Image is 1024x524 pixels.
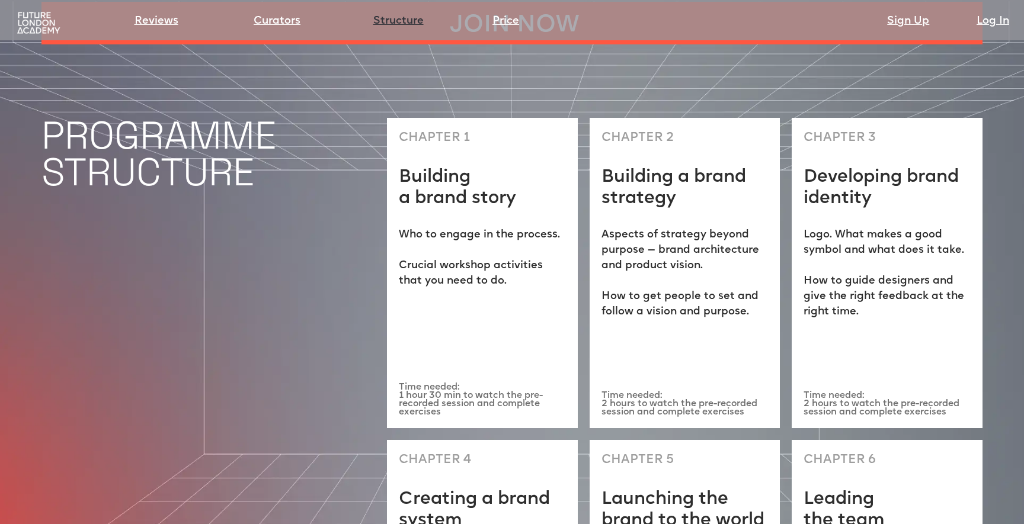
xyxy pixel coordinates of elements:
h1: PROGRAMME STRUCTURE [41,117,375,191]
a: Reviews [135,13,178,30]
p: Time needed: 1 hour 30 min to watch the pre-recorded session and complete exercises [399,383,566,417]
h2: Developing brand identity [804,167,971,210]
p: CHAPTER 1 [399,130,470,146]
p: CHAPTER 4 [399,452,472,468]
p: CHAPTER 6 [804,452,876,468]
p: Time needed: 2 hours to watch the pre-recorded session and complete exercises [601,391,769,416]
a: Price [492,13,519,30]
a: Curators [254,13,300,30]
p: Aspects of strategy beyond purpose — brand architecture and product vision. ‍ How to get people t... [601,227,769,320]
p: CHAPTER 2 [601,130,674,146]
a: Sign Up [887,13,929,30]
a: Log In [977,13,1009,30]
p: Logo. What makes a good symbol and what does it take. How to guide designers and give the right f... [804,227,971,320]
h2: Building a brand strategy [601,167,769,210]
p: CHAPTER 5 [601,452,674,468]
p: Who to engage in the process. ‍ Crucial workshop activities that you need to do. [399,227,566,289]
h2: Building a brand story [399,167,516,210]
p: Time needed: 2 hours to watch the pre-recorded session and complete exercises [804,391,971,416]
a: Structure [373,13,424,30]
p: CHAPTER 3 [804,130,876,146]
